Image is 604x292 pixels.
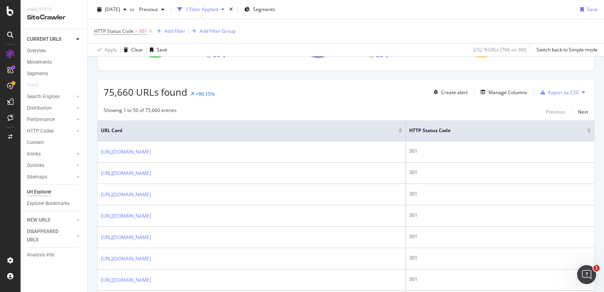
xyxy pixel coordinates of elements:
[27,116,55,124] div: Performance
[27,138,44,147] div: Content
[27,228,67,244] div: DISAPPEARED URLS
[27,251,55,259] div: Analysis Info
[27,6,81,13] div: Analytics
[27,13,81,22] div: SiteCrawler
[27,138,82,147] a: Content
[27,81,39,89] div: Visits
[105,6,120,13] span: 2025 Aug. 26th
[130,6,136,13] span: vs
[94,28,134,34] span: HTTP Status Code
[409,169,591,176] div: 301
[94,3,130,16] button: [DATE]
[478,87,527,97] button: Manage Columns
[101,169,151,177] a: [URL][DOMAIN_NAME]
[536,46,598,53] div: Switch back to Simple mode
[409,127,575,134] span: HTTP Status Code
[27,58,52,66] div: Movements
[104,85,187,99] span: 75,660 URLs found
[104,107,177,116] div: Showing 1 to 50 of 75,660 entries
[200,28,236,34] div: Add Filter Group
[121,44,143,56] button: Clear
[409,254,591,262] div: 301
[489,89,527,96] div: Manage Columns
[131,46,143,53] div: Clear
[27,127,54,135] div: HTTP Codes
[27,173,74,181] a: Sitemaps
[101,255,151,263] a: [URL][DOMAIN_NAME]
[228,6,234,13] div: times
[154,27,185,36] button: Add Filter
[157,46,167,53] div: Save
[27,127,74,135] a: HTTP Codes
[27,70,48,78] div: Segments
[101,148,151,156] a: [URL][DOMAIN_NAME]
[27,47,82,55] a: Overview
[241,3,278,16] button: Segments
[473,46,527,53] div: 2.52 % URLs ( 76K on 3M )
[430,86,468,99] button: Create alert
[577,265,596,284] iframe: Intercom live chat
[27,70,82,78] a: Segments
[578,108,588,115] div: Next
[27,188,82,196] a: Url Explorer
[253,6,275,13] span: Segments
[101,127,396,134] span: URL Card
[27,150,41,158] div: Inlinks
[409,276,591,283] div: 301
[409,233,591,240] div: 301
[213,53,220,58] text: 1/2
[101,233,151,241] a: [URL][DOMAIN_NAME]
[135,28,138,34] span: =
[101,212,151,220] a: [URL][DOMAIN_NAME]
[537,86,579,99] button: Export as CSV
[164,28,185,34] div: Add Filter
[27,251,82,259] a: Analysis Info
[189,27,236,36] button: Add Filter Group
[27,228,74,244] a: DISAPPEARED URLS
[27,216,74,224] a: NEW URLS
[136,6,158,13] span: Previous
[409,148,591,155] div: 301
[27,116,74,124] a: Performance
[548,89,579,96] div: Export as CSV
[27,47,46,55] div: Overview
[27,161,44,170] div: Outlinks
[27,58,82,66] a: Movements
[409,212,591,219] div: 301
[147,44,167,56] button: Save
[174,3,228,16] button: 1 Filter Applied
[139,26,147,37] span: 301
[533,44,598,56] button: Switch back to Simple mode
[441,89,468,96] div: Create alert
[27,199,70,208] div: Explorer Bookmarks
[587,6,598,13] div: Save
[27,173,47,181] div: Sitemaps
[105,46,117,53] div: Apply
[577,3,598,16] button: Save
[27,93,60,101] div: Search Engines
[27,81,47,89] a: Visits
[101,191,151,199] a: [URL][DOMAIN_NAME]
[546,108,565,115] div: Previous
[593,265,600,271] span: 1
[27,199,82,208] a: Explorer Bookmarks
[27,161,74,170] a: Outlinks
[27,104,74,112] a: Distribution
[101,276,151,284] a: [URL][DOMAIN_NAME]
[27,216,50,224] div: NEW URLS
[409,190,591,197] div: 301
[27,104,52,112] div: Distribution
[27,35,61,44] div: CURRENT URLS
[27,188,51,196] div: Url Explorer
[546,107,565,116] button: Previous
[94,44,117,56] button: Apply
[376,53,383,58] text: 1/2
[185,6,218,13] div: 1 Filter Applied
[27,150,74,158] a: Inlinks
[27,35,74,44] a: CURRENT URLS
[578,107,588,116] button: Next
[196,91,215,97] div: +90.15%
[136,3,168,16] button: Previous
[27,93,74,101] a: Search Engines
